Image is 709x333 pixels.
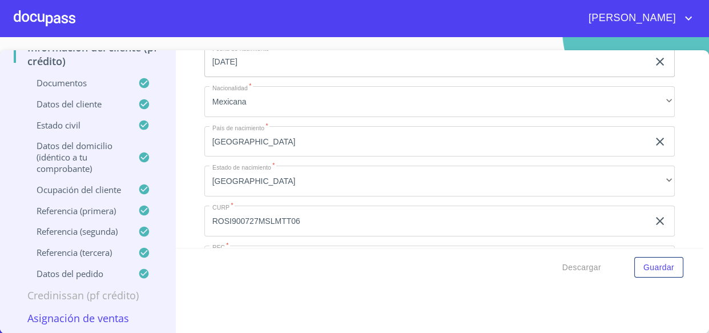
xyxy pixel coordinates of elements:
p: Documentos [14,77,138,89]
button: Guardar [634,257,683,278]
p: Datos del domicilio (idéntico a tu comprobante) [14,140,138,174]
p: Estado Civil [14,119,138,131]
p: Referencia (tercera) [14,247,138,258]
button: account of current user [580,9,695,27]
button: clear input [653,214,667,228]
p: Datos del cliente [14,98,138,110]
p: Credinissan (PF crédito) [14,288,162,302]
div: Mexicana [204,86,675,117]
p: Información del cliente (PF crédito) [14,41,162,68]
span: Guardar [643,260,674,275]
span: [PERSON_NAME] [580,9,682,27]
button: Descargar [558,257,606,278]
button: clear input [653,135,667,149]
p: Referencia (primera) [14,205,138,216]
span: Descargar [562,260,601,275]
p: Referencia (segunda) [14,226,138,237]
p: Datos del pedido [14,268,138,279]
div: [GEOGRAPHIC_DATA] [204,166,675,196]
p: Ocupación del Cliente [14,184,138,195]
p: Asignación de Ventas [14,311,162,325]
